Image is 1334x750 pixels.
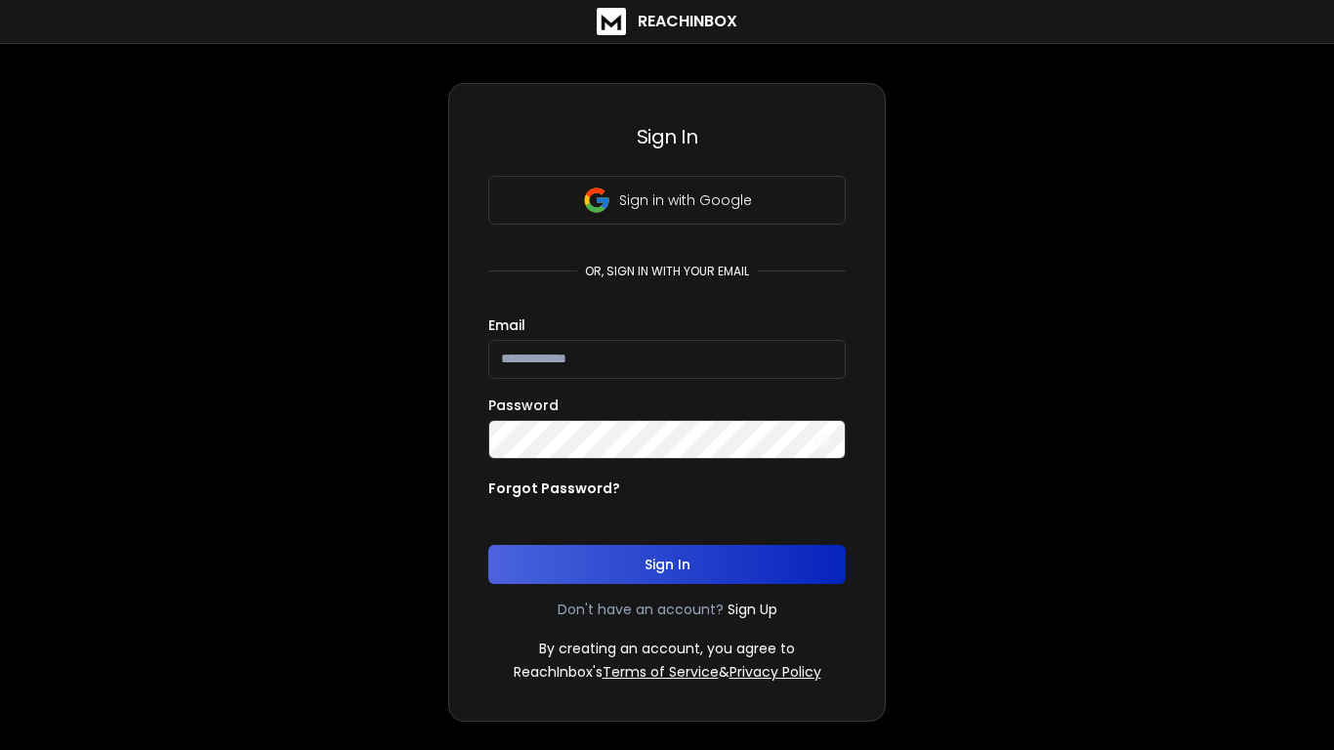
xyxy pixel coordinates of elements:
h1: ReachInbox [638,10,737,33]
p: Forgot Password? [488,479,620,498]
h3: Sign In [488,123,846,150]
a: Privacy Policy [730,662,821,682]
a: ReachInbox [597,8,737,35]
a: Terms of Service [603,662,719,682]
a: Sign Up [728,600,777,619]
label: Password [488,398,559,412]
p: Sign in with Google [619,190,752,210]
img: logo [597,8,626,35]
button: Sign in with Google [488,176,846,225]
button: Sign In [488,545,846,584]
label: Email [488,318,525,332]
p: ReachInbox's & [514,662,821,682]
p: Don't have an account? [558,600,724,619]
p: By creating an account, you agree to [539,639,795,658]
p: or, sign in with your email [577,264,757,279]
